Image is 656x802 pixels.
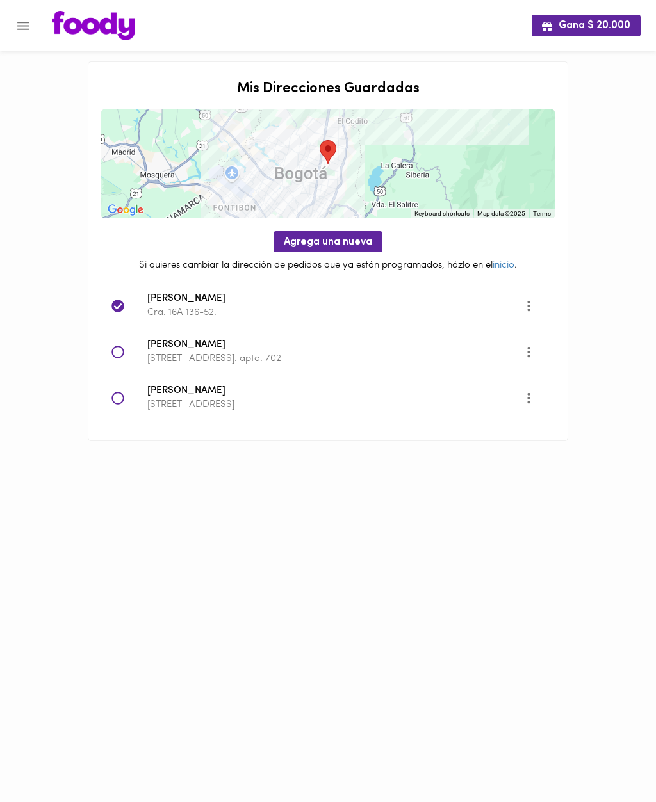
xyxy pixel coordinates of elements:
h2: Mis Direcciones Guardadas [101,81,555,97]
span: [PERSON_NAME] [147,338,524,353]
img: logo.png [52,11,135,40]
p: [STREET_ADDRESS] [147,398,524,412]
button: Agrega una nueva [274,231,382,252]
a: Terms [533,210,551,217]
div: Tu dirección [315,135,341,169]
p: Si quieres cambiar la dirección de pedidos que ya están programados, házlo en el . [101,259,555,272]
iframe: Messagebird Livechat Widget [582,728,643,789]
span: [PERSON_NAME] [147,384,524,399]
a: inicio [493,261,514,270]
button: More [513,336,545,367]
button: Opciones [513,290,545,321]
a: Open this area in Google Maps (opens a new window) [104,202,147,218]
span: Map data ©2025 [477,210,525,217]
button: Menu [8,10,39,42]
span: [PERSON_NAME] [147,292,524,307]
span: Gana $ 20.000 [542,20,630,32]
button: Keyboard shortcuts [414,209,470,218]
p: Cra. 16A 136-52. [147,306,524,319]
button: Gana $ 20.000 [532,15,641,36]
p: [STREET_ADDRESS]. apto. 702 [147,352,524,365]
img: Google [104,202,147,218]
button: More [513,382,545,413]
span: Agrega una nueva [284,236,372,248]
